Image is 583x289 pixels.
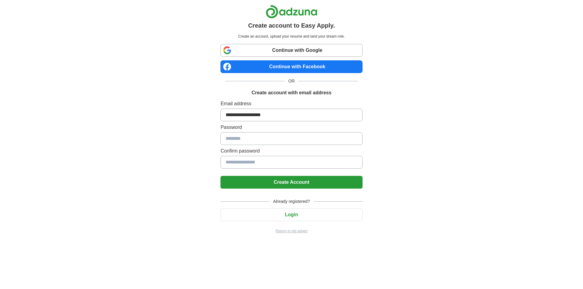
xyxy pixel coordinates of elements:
a: Continue with Google [220,44,362,57]
h1: Create account to Easy Apply. [248,21,335,30]
label: Confirm password [220,147,362,155]
label: Email address [220,100,362,107]
a: Login [220,212,362,217]
a: Continue with Facebook [220,60,362,73]
span: Already registered? [269,198,313,205]
span: OR [285,78,298,84]
img: Adzuna logo [266,5,317,18]
label: Password [220,124,362,131]
button: Create Account [220,176,362,189]
h1: Create account with email address [251,89,331,96]
p: Create an account, upload your resume and land your dream role. [222,34,361,39]
a: Return to job advert [220,228,362,234]
button: Login [220,208,362,221]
